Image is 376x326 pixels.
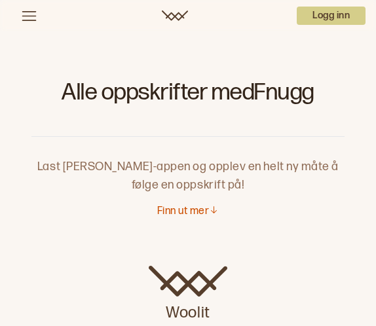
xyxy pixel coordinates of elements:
button: Finn ut mer [157,205,219,219]
p: Woolit [149,297,227,323]
button: User dropdown [297,7,366,25]
a: Woolit [149,266,227,323]
h1: Alle oppskrifter med Fnugg [31,79,345,115]
a: Woolit [162,10,188,21]
p: Logg inn [297,7,366,25]
p: Finn ut mer [157,205,209,219]
img: Woolit [149,266,227,297]
p: Last [PERSON_NAME]-appen og opplev en helt ny måte å følge en oppskrift på! [31,137,345,194]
